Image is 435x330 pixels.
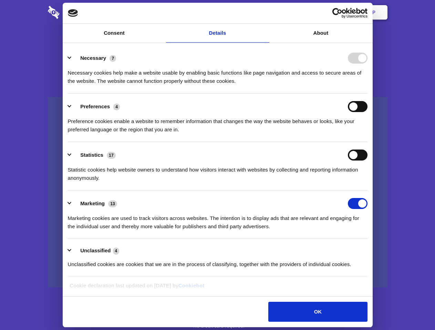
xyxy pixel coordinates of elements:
div: Unclassified cookies are cookies that we are in the process of classifying, together with the pro... [68,255,367,268]
div: Statistic cookies help website owners to understand how visitors interact with websites by collec... [68,161,367,182]
span: 13 [108,200,117,207]
button: Marketing (13) [68,198,122,209]
div: Necessary cookies help make a website usable by enabling basic functions like page navigation and... [68,64,367,85]
a: Pricing [202,2,232,23]
a: Wistia video thumbnail [48,97,387,288]
button: Unclassified (4) [68,246,124,255]
h1: Eliminate Slack Data Loss. [48,31,387,56]
div: Cookie declaration last updated on [DATE] by [64,282,371,295]
a: Consent [63,24,166,43]
button: OK [268,302,367,322]
a: Usercentrics Cookiebot - opens in a new window [307,8,367,18]
label: Necessary [80,55,106,61]
span: 4 [113,103,120,110]
a: Login [312,2,342,23]
a: Cookiebot [178,283,205,288]
img: logo [68,9,78,17]
span: 17 [107,152,116,159]
a: Details [166,24,269,43]
span: 7 [110,55,116,62]
label: Marketing [80,200,105,206]
div: Marketing cookies are used to track visitors across websites. The intention is to display ads tha... [68,209,367,231]
label: Statistics [80,152,103,158]
button: Necessary (7) [68,53,121,64]
a: Contact [279,2,311,23]
a: About [269,24,373,43]
button: Statistics (17) [68,150,120,161]
button: Preferences (4) [68,101,124,112]
div: Preference cookies enable a website to remember information that changes the way the website beha... [68,112,367,134]
label: Preferences [80,103,110,109]
img: logo-wordmark-white-trans-d4663122ce5f474addd5e946df7df03e33cb6a1c49d2221995e7729f52c070b2.svg [48,6,107,19]
iframe: Drift Widget Chat Controller [401,296,427,322]
h4: Auto-redaction of sensitive data, encrypted data sharing and self-destructing private chats. Shar... [48,63,387,85]
span: 4 [113,247,120,254]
